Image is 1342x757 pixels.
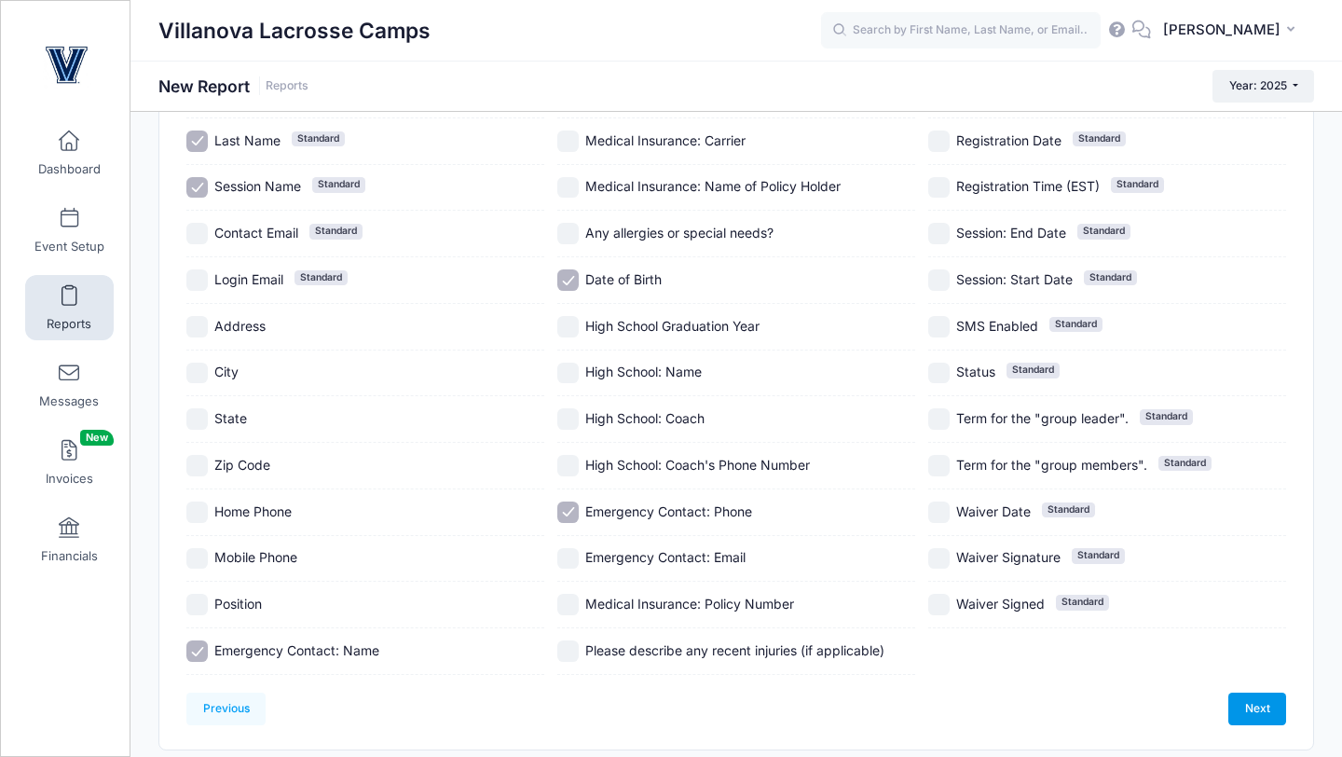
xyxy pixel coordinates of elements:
[557,269,579,291] input: Date of Birth
[38,161,101,177] span: Dashboard
[557,548,579,570] input: Emergency Contact: Email
[1111,177,1164,192] span: Standard
[214,364,239,379] span: City
[214,271,283,287] span: Login Email
[928,269,950,291] input: Session: Start DateStandard
[585,225,774,241] span: Any allergies or special needs?
[956,596,1045,612] span: Waiver Signed
[1140,409,1193,424] span: Standard
[956,503,1031,519] span: Waiver Date
[214,318,266,334] span: Address
[292,131,345,146] span: Standard
[557,408,579,430] input: High School: Coach
[186,408,208,430] input: State
[1056,595,1109,610] span: Standard
[585,318,760,334] span: High School Graduation Year
[585,410,705,426] span: High School: Coach
[557,594,579,615] input: Medical Insurance: Policy Number
[928,594,950,615] input: Waiver SignedStandard
[956,178,1100,194] span: Registration Time (EST)
[312,177,365,192] span: Standard
[214,457,270,473] span: Zip Code
[41,548,98,564] span: Financials
[557,640,579,662] input: Please describe any recent injuries (if applicable)
[1049,317,1102,332] span: Standard
[585,642,884,658] span: Please describe any recent injuries (if applicable)
[1158,456,1212,471] span: Standard
[158,9,431,52] h1: Villanova Lacrosse Camps
[46,471,93,487] span: Invoices
[186,131,208,152] input: Last NameStandard
[47,316,91,332] span: Reports
[214,410,247,426] span: State
[309,224,363,239] span: Standard
[557,455,579,476] input: High School: Coach's Phone Number
[557,131,579,152] input: Medical Insurance: Carrier
[557,223,579,244] input: Any allergies or special needs?
[25,120,114,186] a: Dashboard
[214,178,301,194] span: Session Name
[1229,78,1287,92] span: Year: 2025
[214,132,281,148] span: Last Name
[928,548,950,570] input: Waiver SignatureStandard
[186,693,266,724] a: Previous
[956,364,995,379] span: Status
[928,408,950,430] input: Term for the "group leader".Standard
[186,363,208,384] input: City
[1077,224,1130,239] span: Standard
[928,363,950,384] input: StatusStandard
[214,503,292,519] span: Home Phone
[1042,502,1095,517] span: Standard
[1,20,131,108] a: Villanova Lacrosse Camps
[186,269,208,291] input: Login EmailStandard
[956,457,1147,473] span: Term for the "group members".
[557,363,579,384] input: High School: Name
[585,178,841,194] span: Medical Insurance: Name of Policy Holder
[585,596,794,612] span: Medical Insurance: Policy Number
[214,225,298,241] span: Contact Email
[928,502,950,523] input: Waiver DateStandard
[25,507,114,572] a: Financials
[186,640,208,662] input: Emergency Contact: Name
[25,352,114,418] a: Messages
[1212,70,1314,102] button: Year: 2025
[1084,270,1137,285] span: Standard
[956,318,1038,334] span: SMS Enabled
[34,239,104,255] span: Event Setup
[1006,363,1060,378] span: Standard
[585,132,746,148] span: Medical Insurance: Carrier
[928,316,950,337] input: SMS EnabledStandard
[928,223,950,244] input: Session: End DateStandard
[928,177,950,199] input: Registration Time (EST)Standard
[186,548,208,570] input: Mobile Phone
[956,271,1073,287] span: Session: Start Date
[186,502,208,523] input: Home Phone
[585,364,702,379] span: High School: Name
[80,430,114,446] span: New
[1228,693,1286,724] a: Next
[821,12,1101,49] input: Search by First Name, Last Name, or Email...
[585,457,810,473] span: High School: Coach's Phone Number
[25,275,114,340] a: Reports
[928,131,950,152] input: Registration DateStandard
[956,549,1061,565] span: Waiver Signature
[1151,9,1314,52] button: [PERSON_NAME]
[186,223,208,244] input: Contact EmailStandard
[266,79,308,93] a: Reports
[32,29,102,99] img: Villanova Lacrosse Camps
[158,76,308,96] h1: New Report
[928,455,950,476] input: Term for the "group members".Standard
[186,177,208,199] input: Session NameStandard
[186,594,208,615] input: Position
[25,198,114,263] a: Event Setup
[39,393,99,409] span: Messages
[25,430,114,495] a: InvoicesNew
[956,225,1066,241] span: Session: End Date
[186,455,208,476] input: Zip Code
[956,410,1129,426] span: Term for the "group leader".
[186,316,208,337] input: Address
[214,549,297,565] span: Mobile Phone
[585,549,746,565] span: Emergency Contact: Email
[1163,20,1280,40] span: [PERSON_NAME]
[214,596,262,612] span: Position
